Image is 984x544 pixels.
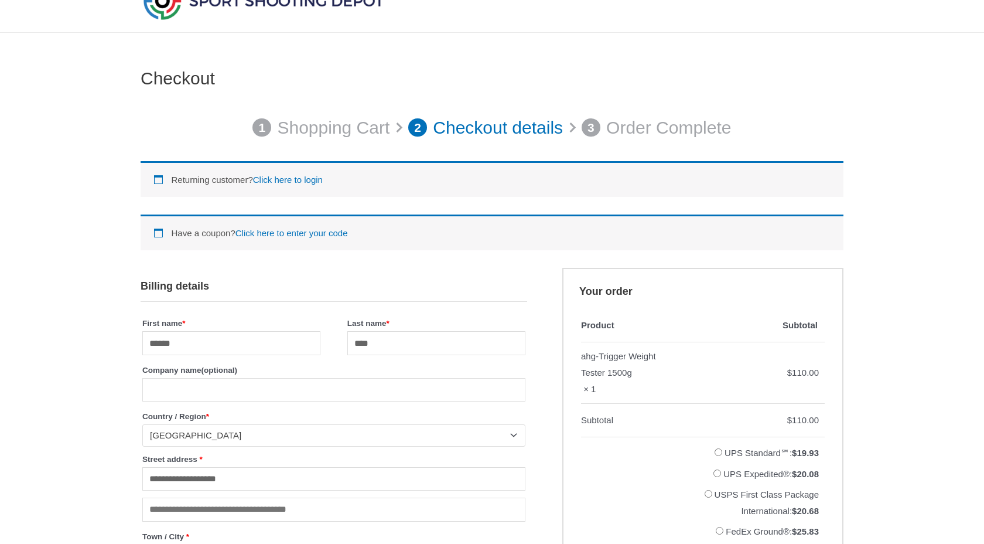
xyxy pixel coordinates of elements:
span: 2 [408,118,427,137]
label: UPS Expedited®: [723,469,819,479]
label: UPS Standard℠: [725,448,819,458]
h3: Your order [562,268,843,309]
span: $ [792,448,797,458]
label: Company name [142,362,525,378]
span: $ [787,368,792,378]
label: Last name [347,315,525,331]
bdi: 110.00 [787,368,819,378]
span: (optional) [201,366,237,375]
th: Product [581,309,675,342]
bdi: 19.93 [792,448,819,458]
bdi: 25.83 [792,526,819,536]
p: Shopping Cart [277,111,389,144]
a: 2 Checkout details [408,111,563,144]
a: 1 Shopping Cart [252,111,389,144]
h1: Checkout [141,68,843,89]
p: Checkout details [433,111,563,144]
bdi: 20.08 [792,469,819,479]
span: $ [792,526,797,536]
span: Canada [150,430,507,441]
label: First name [142,315,320,331]
span: 1 [252,118,271,137]
span: $ [787,415,792,425]
span: $ [792,506,797,516]
label: Country / Region [142,409,525,424]
label: USPS First Class Package International: [715,489,819,516]
a: Click here to login [253,175,323,185]
th: Subtotal [675,309,825,342]
strong: × 1 [583,381,596,397]
span: Country / Region [142,424,525,446]
bdi: 110.00 [787,415,819,425]
div: Have a coupon? [141,215,843,250]
span: $ [792,469,797,479]
a: Enter your coupon code [235,228,348,238]
label: FedEx Ground®: [726,526,819,536]
label: Street address [142,451,525,467]
h3: Billing details [141,268,527,302]
div: Returning customer? [141,161,843,197]
th: Subtotal [581,404,675,437]
div: ahg-Trigger Weight Tester 1500g [581,348,669,381]
bdi: 20.68 [792,506,819,516]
